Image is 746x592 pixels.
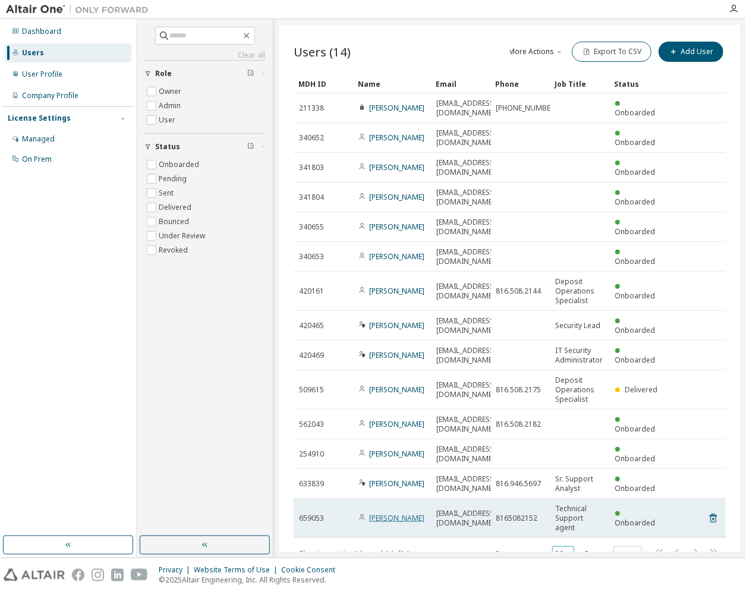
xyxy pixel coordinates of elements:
[615,256,656,266] span: Onboarded
[615,108,656,118] span: Onboarded
[111,569,124,581] img: linkedin.svg
[299,252,324,262] span: 340653
[155,69,172,78] span: Role
[615,518,656,528] span: Onboarded
[496,103,558,113] span: [PHONE_NUMBER]
[159,229,207,243] label: Under Review
[437,158,497,177] span: [EMAIL_ADDRESS][DOMAIN_NAME]
[369,419,424,429] a: [PERSON_NAME]
[22,91,78,100] div: Company Profile
[496,546,574,562] span: Items per page
[496,514,538,523] span: 8165082152
[437,445,497,464] span: [EMAIL_ADDRESS][DOMAIN_NAME]
[369,513,424,523] a: [PERSON_NAME]
[299,321,324,330] span: 420465
[369,385,424,395] a: [PERSON_NAME]
[159,215,191,229] label: Bounced
[369,162,424,172] a: [PERSON_NAME]
[615,226,656,237] span: Onboarded
[22,134,55,144] div: Managed
[556,321,601,330] span: Security Lead
[369,251,424,262] a: [PERSON_NAME]
[615,424,656,434] span: Onboarded
[92,569,104,581] img: instagram.svg
[299,420,324,429] span: 562043
[247,142,254,152] span: Clear filter
[572,42,651,62] button: Export To CSV
[437,415,497,434] span: [EMAIL_ADDRESS][DOMAIN_NAME]
[369,478,424,489] a: [PERSON_NAME]
[159,186,176,200] label: Sent
[299,286,324,296] span: 420161
[159,243,190,257] label: Revoked
[294,43,351,60] span: Users (14)
[144,134,265,160] button: Status
[369,192,424,202] a: [PERSON_NAME]
[299,549,409,559] span: Showing entries 1 through 14 of 14
[615,454,656,464] span: Onboarded
[556,474,605,493] span: Sr. Support Analyst
[556,346,605,365] span: IT Security Administrator
[299,193,324,202] span: 341804
[556,277,605,306] span: Deposit Operations Specialist
[22,70,62,79] div: User Profile
[247,69,254,78] span: Clear filter
[555,549,571,559] button: 30
[358,74,427,93] div: Name
[299,222,324,232] span: 340655
[496,479,542,489] span: 816.946.5697
[369,449,424,459] a: [PERSON_NAME]
[369,286,424,296] a: [PERSON_NAME]
[299,133,324,143] span: 340652
[281,565,342,575] div: Cookie Consent
[299,103,324,113] span: 211338
[496,74,546,93] div: Phone
[159,84,184,99] label: Owner
[298,74,348,93] div: MDH ID
[615,291,656,301] span: Onboarded
[369,350,424,360] a: [PERSON_NAME]
[369,222,424,232] a: [PERSON_NAME]
[159,172,189,186] label: Pending
[299,514,324,523] span: 659053
[437,380,497,399] span: [EMAIL_ADDRESS][DOMAIN_NAME]
[8,114,71,123] div: License Settings
[437,316,497,335] span: [EMAIL_ADDRESS][DOMAIN_NAME]
[496,420,542,429] span: 816.508.2182
[615,137,656,147] span: Onboarded
[159,575,342,585] p: © 2025 Altair Engineering, Inc. All Rights Reserved.
[659,42,723,62] button: Add User
[22,27,61,36] div: Dashboard
[144,51,265,60] a: Clear all
[437,128,497,147] span: [EMAIL_ADDRESS][DOMAIN_NAME]
[159,113,178,127] label: User
[436,74,486,93] div: Email
[159,565,194,575] div: Privacy
[22,48,44,58] div: Users
[496,385,542,395] span: 816.508.2175
[615,167,656,177] span: Onboarded
[4,569,65,581] img: altair_logo.svg
[437,188,497,207] span: [EMAIL_ADDRESS][DOMAIN_NAME]
[299,479,324,489] span: 633839
[299,449,324,459] span: 254910
[369,103,424,113] a: [PERSON_NAME]
[496,286,542,296] span: 816.508.2144
[6,4,155,15] img: Altair One
[369,133,424,143] a: [PERSON_NAME]
[22,155,52,164] div: On Prem
[556,376,605,404] span: Deposit Operations Specialist
[437,218,497,237] span: [EMAIL_ADDRESS][DOMAIN_NAME]
[625,385,657,395] span: Delivered
[615,325,656,335] span: Onboarded
[615,74,665,93] div: Status
[299,385,324,395] span: 509615
[555,74,605,93] div: Job Title
[72,569,84,581] img: facebook.svg
[159,99,183,113] label: Admin
[437,247,497,266] span: [EMAIL_ADDRESS][DOMAIN_NAME]
[299,351,324,360] span: 420469
[437,474,497,493] span: [EMAIL_ADDRESS][DOMAIN_NAME]
[437,282,497,301] span: [EMAIL_ADDRESS][DOMAIN_NAME]
[585,546,642,562] span: Page n.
